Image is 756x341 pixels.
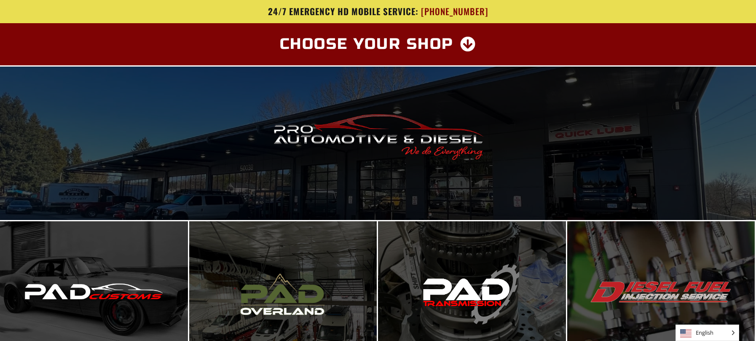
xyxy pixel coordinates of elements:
span: 24/7 Emergency HD Mobile Service: [268,5,418,18]
span: English [676,325,739,341]
a: 24/7 Emergency HD Mobile Service: [PHONE_NUMBER] [131,6,625,17]
span: [PHONE_NUMBER] [421,6,488,17]
a: Choose Your Shop [270,32,487,57]
aside: Language selected: English [676,325,739,341]
span: Choose Your Shop [280,37,454,52]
